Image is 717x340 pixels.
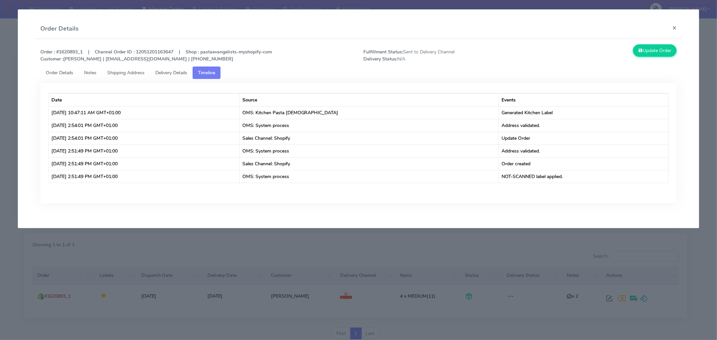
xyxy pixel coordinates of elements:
span: Notes [84,70,96,76]
strong: Customer : [40,56,63,62]
strong: Delivery Status: [363,56,397,62]
td: Update Order [499,132,668,144]
td: [DATE] 10:47:11 AM GMT+01:00 [49,106,240,119]
button: Update Order [633,44,677,57]
span: Order Details [46,70,73,76]
td: [DATE] 2:54:01 PM GMT+01:00 [49,119,240,132]
td: [DATE] 2:51:49 PM GMT+01:00 [49,157,240,170]
td: [DATE] 2:51:49 PM GMT+01:00 [49,144,240,157]
button: Close [667,19,682,37]
td: [DATE] 2:54:01 PM GMT+01:00 [49,132,240,144]
td: OMS: System process [240,119,499,132]
h4: Order Details [40,24,79,33]
ul: Tabs [40,67,677,79]
td: OMS: Kitchen Pasta [DEMOGRAPHIC_DATA] [240,106,499,119]
td: Sales Channel: Shopify [240,157,499,170]
td: Generated Kitchen Label [499,106,668,119]
td: OMS: System process [240,170,499,183]
span: Shipping Address [107,70,145,76]
td: [DATE] 2:51:49 PM GMT+01:00 [49,170,240,183]
td: OMS: System process [240,144,499,157]
span: Delivery Details [155,70,187,76]
td: Sales Channel: Shopify [240,132,499,144]
td: Address validated. [499,119,668,132]
th: Source [240,93,499,106]
span: Timeline [198,70,215,76]
td: NOT-SCANNED label applied. [499,170,668,183]
td: Address validated. [499,144,668,157]
th: Date [49,93,240,106]
th: Events [499,93,668,106]
span: Sent to Delivery Channel N/A [358,48,520,62]
strong: Fulfillment Status: [363,49,403,55]
strong: Order : #1620893_1 | Channel Order ID : 12051201163647 | Shop : pastaevangelists-myshopify-com [P... [40,49,272,62]
td: Order created [499,157,668,170]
